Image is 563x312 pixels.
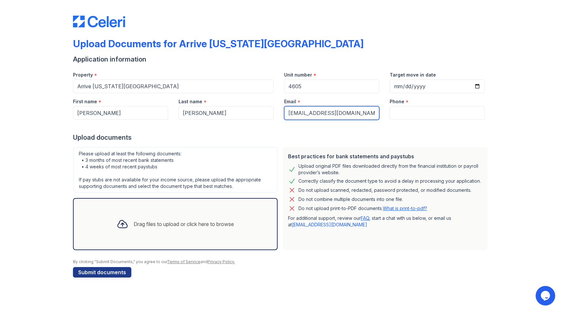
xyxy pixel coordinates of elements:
[361,215,369,221] a: FAQ
[73,133,490,142] div: Upload documents
[73,259,490,264] div: By clicking "Submit Documents," you agree to our and
[208,259,235,264] a: Privacy Policy.
[73,72,93,78] label: Property
[390,72,436,78] label: Target move in date
[73,98,97,105] label: First name
[536,286,556,305] iframe: chat widget
[288,215,482,228] p: For additional support, review our , start a chat with us below, or email us at
[73,38,364,50] div: Upload Documents for Arrive [US_STATE][GEOGRAPHIC_DATA]
[298,205,427,212] p: Do not upload print-to-PDF documents.
[134,220,234,228] div: Drag files to upload or click here to browse
[73,267,131,277] button: Submit documents
[383,206,427,211] a: What is print-to-pdf?
[298,177,481,185] div: Correctly classify the document type to avoid a delay in processing your application.
[73,16,125,27] img: CE_Logo_Blue-a8612792a0a2168367f1c8372b55b34899dd931a85d93a1a3d3e32e68fde9ad4.png
[298,163,482,176] div: Upload original PDF files downloaded directly from the financial institution or payroll provider’...
[179,98,202,105] label: Last name
[284,98,296,105] label: Email
[73,55,490,64] div: Application information
[284,72,312,78] label: Unit number
[390,98,404,105] label: Phone
[73,147,278,193] div: Please upload at least the following documents: • 3 months of most recent bank statements • 4 wee...
[167,259,200,264] a: Terms of Service
[292,222,367,227] a: [EMAIL_ADDRESS][DOMAIN_NAME]
[298,186,471,194] div: Do not upload scanned, redacted, password protected, or modified documents.
[298,195,403,203] div: Do not combine multiple documents into one file.
[288,152,482,160] div: Best practices for bank statements and paystubs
